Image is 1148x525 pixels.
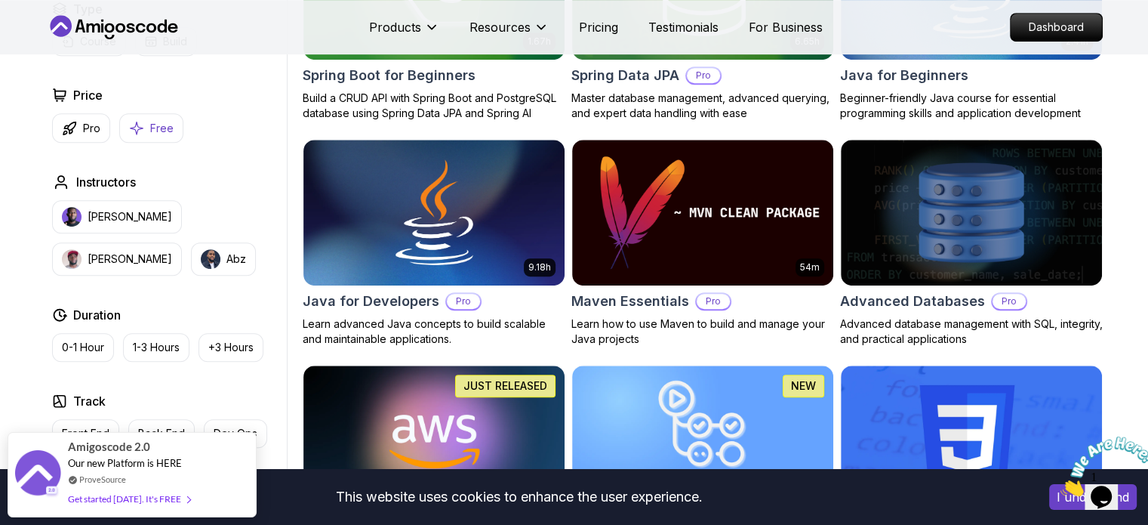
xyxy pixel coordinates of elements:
[469,18,531,36] p: Resources
[62,340,104,355] p: 0-1 Hour
[73,86,103,104] h2: Price
[463,378,547,394] p: JUST RELEASED
[840,291,985,312] h2: Advanced Databases
[1010,13,1103,42] a: Dashboard
[571,65,679,86] h2: Spring Data JPA
[204,419,267,448] button: Dev Ops
[52,419,119,448] button: Front End
[469,18,549,48] button: Resources
[62,207,82,227] img: instructor img
[840,139,1103,347] a: Advanced Databases cardAdvanced DatabasesProAdvanced database management with SQL, integrity, and...
[303,366,565,512] img: AWS for Developers card
[369,18,421,36] p: Products
[123,333,189,362] button: 1-3 Hours
[303,91,565,121] p: Build a CRUD API with Spring Boot and PostgreSQL database using Spring Data JPA and Spring AI
[52,242,182,276] button: instructor img[PERSON_NAME]
[840,317,1103,347] p: Advanced database management with SQL, integrity, and practical applications
[76,173,136,191] h2: Instructors
[68,457,182,469] span: Our new Platform is HERE
[52,200,182,233] button: instructor img[PERSON_NAME]
[303,139,565,347] a: Java for Developers card9.18hJava for DevelopersProLearn advanced Java concepts to build scalable...
[6,6,100,66] img: Chat attention grabber
[841,140,1102,286] img: Advanced Databases card
[687,68,720,83] p: Pro
[1011,14,1102,41] p: Dashboard
[226,252,246,267] p: Abz
[62,426,109,441] p: Front End
[993,294,1026,309] p: Pro
[214,426,257,441] p: Dev Ops
[840,65,968,86] h2: Java for Beginners
[303,140,565,286] img: Java for Developers card
[648,18,719,36] a: Testimonials
[88,209,172,224] p: [PERSON_NAME]
[1049,484,1137,510] button: Accept cookies
[138,426,185,441] p: Back End
[572,366,833,512] img: CI/CD with GitHub Actions card
[150,121,174,136] p: Free
[52,333,114,362] button: 0-1 Hour
[303,291,439,312] h2: Java for Developers
[68,490,190,508] div: Get started [DATE]. It's FREE
[800,261,820,273] p: 54m
[79,473,126,486] a: ProveSource
[528,261,551,273] p: 9.18h
[840,91,1103,121] p: Beginner-friendly Java course for essential programming skills and application development
[11,480,1026,514] div: This website uses cookies to enhance the user experience.
[68,438,150,456] span: Amigoscode 2.0
[6,6,12,19] span: 1
[191,242,256,276] button: instructor imgAbz
[447,294,480,309] p: Pro
[15,450,60,499] img: provesource social proof notification image
[303,65,476,86] h2: Spring Boot for Beginners
[73,306,121,324] h2: Duration
[369,18,439,48] button: Products
[579,18,618,36] a: Pricing
[128,419,195,448] button: Back End
[199,333,263,362] button: +3 Hours
[88,252,172,267] p: [PERSON_NAME]
[52,113,110,143] button: Pro
[572,140,833,286] img: Maven Essentials card
[208,340,254,355] p: +3 Hours
[791,378,816,394] p: NEW
[571,91,834,121] p: Master database management, advanced querying, and expert data handling with ease
[571,317,834,347] p: Learn how to use Maven to build and manage your Java projects
[83,121,100,136] p: Pro
[749,18,823,36] a: For Business
[697,294,730,309] p: Pro
[119,113,183,143] button: Free
[303,317,565,347] p: Learn advanced Java concepts to build scalable and maintainable applications.
[1054,431,1148,502] iframe: chat widget
[571,139,834,347] a: Maven Essentials card54mMaven EssentialsProLearn how to use Maven to build and manage your Java p...
[841,366,1102,512] img: CSS Essentials card
[133,340,180,355] p: 1-3 Hours
[62,249,82,269] img: instructor img
[201,249,220,269] img: instructor img
[571,291,689,312] h2: Maven Essentials
[73,392,106,410] h2: Track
